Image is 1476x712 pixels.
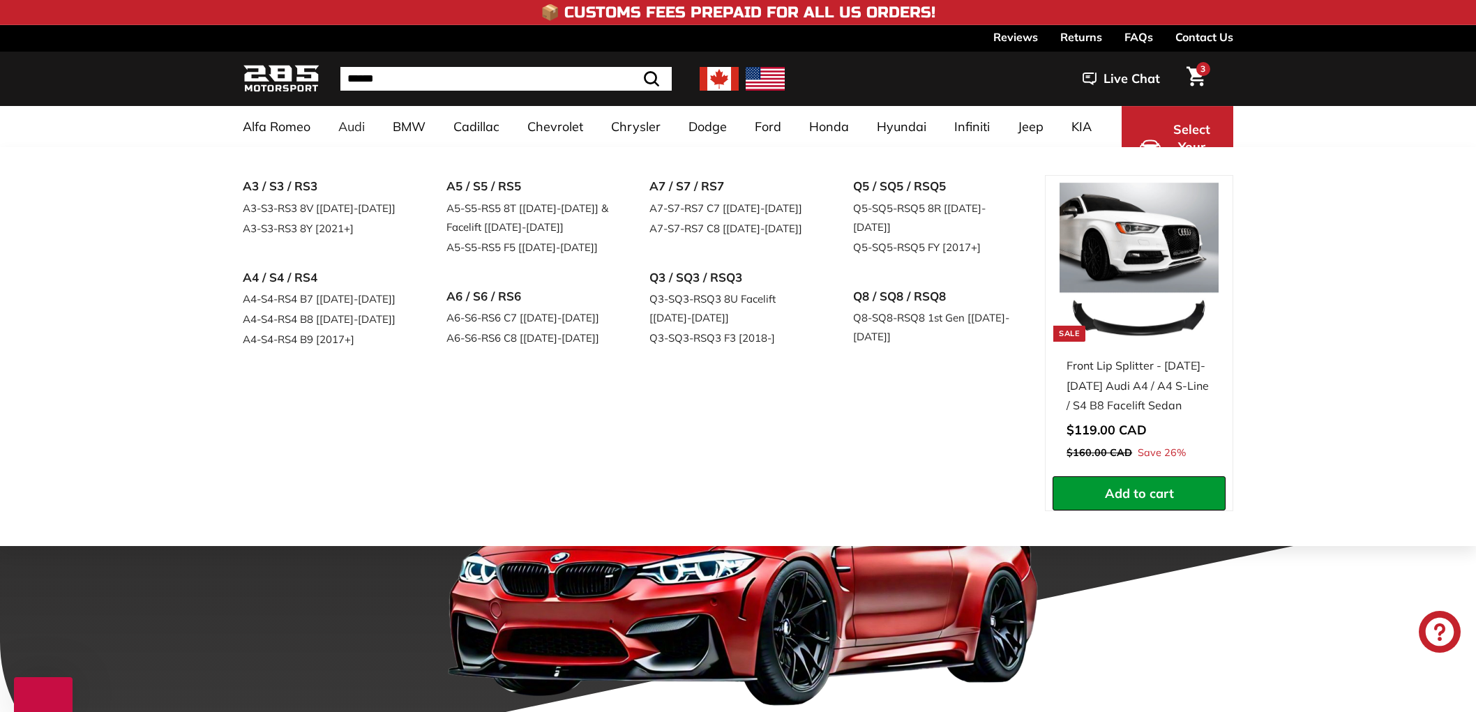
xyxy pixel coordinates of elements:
span: Save 26% [1138,444,1186,462]
a: A4-S4-RS4 B9 [2017+] [243,329,407,349]
a: Q3-SQ3-RSQ3 8U Facelift [[DATE]-[DATE]] [649,289,814,328]
a: Q5 / SQ5 / RSQ5 [853,175,1018,198]
a: Ford [741,106,795,147]
a: KIA [1057,106,1106,147]
inbox-online-store-chat: Shopify online store chat [1415,611,1465,656]
a: Alfa Romeo [229,106,324,147]
a: Reviews [993,25,1038,49]
span: $160.00 CAD [1067,446,1132,459]
a: A7-S7-RS7 C8 [[DATE]-[DATE]] [649,218,814,238]
a: Q5-SQ5-RSQ5 FY [2017+] [853,237,1018,257]
button: Live Chat [1064,61,1178,96]
a: A5-S5-RS5 F5 [[DATE]-[DATE]] [446,237,611,257]
a: Q3 / SQ3 / RSQ3 [649,266,814,289]
a: Q3-SQ3-RSQ3 F3 [2018-] [649,328,814,348]
input: Search [340,67,672,91]
a: Chrysler [597,106,675,147]
a: Chevrolet [513,106,597,147]
a: A7 / S7 / RS7 [649,175,814,198]
a: A6-S6-RS6 C8 [[DATE]-[DATE]] [446,328,611,348]
a: Audi [324,106,379,147]
a: A3-S3-RS3 8Y [2021+] [243,218,407,238]
a: Sale Front Lip Splitter - [DATE]-[DATE] Audi A4 / A4 S-Line / S4 B8 Facelift Sedan Save 26% [1053,176,1226,476]
a: A4-S4-RS4 B7 [[DATE]-[DATE]] [243,289,407,309]
a: Contact Us [1175,25,1233,49]
a: BMW [379,106,439,147]
a: Hyundai [863,106,940,147]
span: Select Your Vehicle [1168,121,1215,174]
a: Jeep [1004,106,1057,147]
a: FAQs [1124,25,1153,49]
a: Cart [1178,55,1214,103]
span: $119.00 CAD [1067,422,1147,438]
a: Q8 / SQ8 / RSQ8 [853,285,1018,308]
a: Infiniti [940,106,1004,147]
a: A3-S3-RS3 8V [[DATE]-[DATE]] [243,198,407,218]
a: A4-S4-RS4 B8 [[DATE]-[DATE]] [243,309,407,329]
button: Add to cart [1053,476,1226,511]
a: Q8-SQ8-RSQ8 1st Gen [[DATE]-[DATE]] [853,308,1018,347]
a: A6-S6-RS6 C7 [[DATE]-[DATE]] [446,308,611,328]
a: A5-S5-RS5 8T [[DATE]-[DATE]] & Facelift [[DATE]-[DATE]] [446,198,611,237]
span: Live Chat [1104,70,1160,88]
a: Dodge [675,106,741,147]
span: Add to cart [1105,485,1174,501]
a: Cadillac [439,106,513,147]
a: A7-S7-RS7 C7 [[DATE]-[DATE]] [649,198,814,218]
a: Returns [1060,25,1102,49]
h4: 📦 Customs Fees Prepaid for All US Orders! [541,4,935,21]
span: 3 [1200,63,1205,74]
a: A6 / S6 / RS6 [446,285,611,308]
div: Sale [1053,326,1085,342]
a: A3 / S3 / RS3 [243,175,407,198]
img: Logo_285_Motorsport_areodynamics_components [243,63,319,96]
a: A4 / S4 / RS4 [243,266,407,289]
a: A5 / S5 / RS5 [446,175,611,198]
a: Honda [795,106,863,147]
a: Q5-SQ5-RSQ5 8R [[DATE]-[DATE]] [853,198,1018,237]
div: Front Lip Splitter - [DATE]-[DATE] Audi A4 / A4 S-Line / S4 B8 Facelift Sedan [1067,356,1212,416]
